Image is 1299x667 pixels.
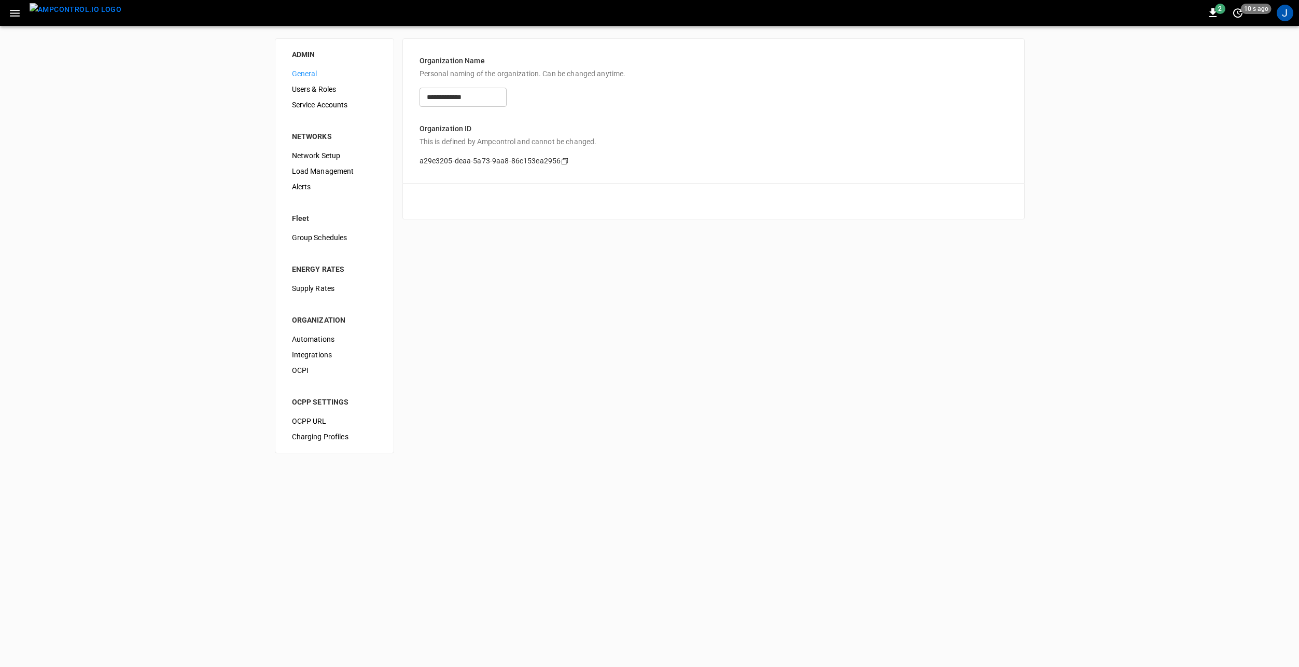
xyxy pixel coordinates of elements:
span: 2 [1215,4,1225,14]
span: Group Schedules [292,232,377,243]
div: ORGANIZATION [292,315,377,325]
button: set refresh interval [1230,5,1246,21]
div: Charging Profiles [284,429,385,444]
span: Load Management [292,166,377,177]
div: General [284,66,385,81]
div: Integrations [284,347,385,363]
p: a29e3205-deaa-5a73-9aa8-86c153ea2956 [420,156,561,166]
span: Users & Roles [292,84,377,95]
div: Supply Rates [284,281,385,296]
div: NETWORKS [292,131,377,142]
p: This is defined by Ampcontrol and cannot be changed. [420,136,1008,147]
span: OCPP URL [292,416,377,427]
div: Network Setup [284,148,385,163]
span: Supply Rates [292,283,377,294]
span: Alerts [292,182,377,192]
p: Personal naming of the organization. Can be changed anytime. [420,68,1008,79]
div: ENERGY RATES [292,264,377,274]
div: OCPP SETTINGS [292,397,377,407]
span: Network Setup [292,150,377,161]
div: Load Management [284,163,385,179]
div: copy [560,156,570,167]
span: Automations [292,334,377,345]
span: Integrations [292,350,377,360]
div: Group Schedules [284,230,385,245]
div: OCPP URL [284,413,385,429]
div: ADMIN [292,49,377,60]
p: Organization ID [420,123,1008,134]
p: Organization Name [420,55,1008,66]
div: Alerts [284,179,385,194]
span: General [292,68,377,79]
span: Charging Profiles [292,432,377,442]
span: Service Accounts [292,100,377,110]
img: ampcontrol.io logo [30,3,121,16]
span: 10 s ago [1241,4,1272,14]
div: OCPI [284,363,385,378]
div: Automations [284,331,385,347]
div: Service Accounts [284,97,385,113]
div: profile-icon [1277,5,1293,21]
div: Users & Roles [284,81,385,97]
span: OCPI [292,365,377,376]
div: Fleet [292,213,377,224]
